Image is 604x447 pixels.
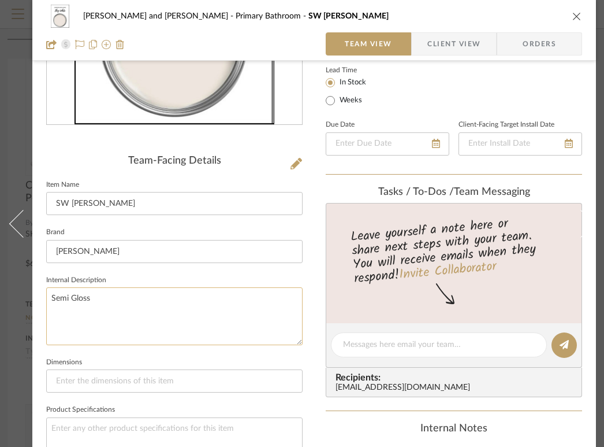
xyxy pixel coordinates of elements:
[326,423,582,435] div: Internal Notes
[326,186,582,199] div: team Messaging
[335,383,577,393] div: [EMAIL_ADDRESS][DOMAIN_NAME]
[46,278,106,283] label: Internal Description
[458,122,554,128] label: Client-Facing Target Install Date
[83,12,236,20] span: [PERSON_NAME] and [PERSON_NAME]
[46,192,303,215] input: Enter Item Name
[115,40,125,49] img: Remove from project
[46,5,74,28] img: f566156c-1ed0-4cdc-8657-f4d044785f79_48x40.jpg
[427,32,480,56] span: Client View
[572,11,582,21] button: close
[46,360,82,365] label: Dimensions
[510,32,569,56] span: Orders
[326,65,385,75] label: Lead Time
[308,12,389,20] span: SW [PERSON_NAME]
[337,77,366,88] label: In Stock
[46,370,303,393] input: Enter the dimensions of this item
[46,240,303,263] input: Enter Brand
[46,182,79,188] label: Item Name
[335,372,577,383] span: Recipients:
[46,407,115,413] label: Product Specifications
[326,122,355,128] label: Due Date
[236,12,308,20] span: Primary Bathroom
[325,211,584,289] div: Leave yourself a note here or share next steps with your team. You will receive emails when they ...
[378,187,454,197] span: Tasks / To-Dos /
[326,75,385,108] mat-radio-group: Select item type
[326,132,449,156] input: Enter Due Date
[337,95,362,106] label: Weeks
[46,155,303,168] div: Team-Facing Details
[46,230,65,235] label: Brand
[398,257,497,286] a: Invite Collaborator
[458,132,582,156] input: Enter Install Date
[345,32,392,56] span: Team View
